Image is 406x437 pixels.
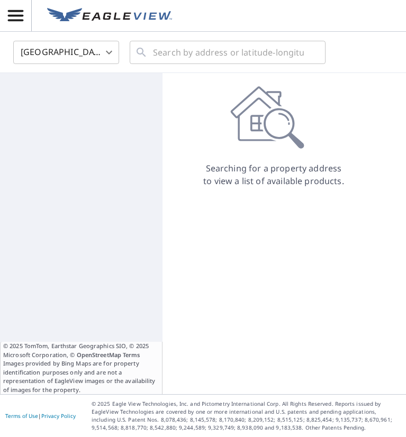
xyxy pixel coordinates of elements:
[3,342,159,359] span: © 2025 TomTom, Earthstar Geographics SIO, © 2025 Microsoft Corporation, ©
[153,38,304,67] input: Search by address or latitude-longitude
[5,412,38,420] a: Terms of Use
[203,162,345,187] p: Searching for a property address to view a list of available products.
[123,351,140,359] a: Terms
[13,38,119,67] div: [GEOGRAPHIC_DATA]
[77,351,121,359] a: OpenStreetMap
[92,400,401,432] p: © 2025 Eagle View Technologies, Inc. and Pictometry International Corp. All Rights Reserved. Repo...
[47,8,172,24] img: EV Logo
[41,412,76,420] a: Privacy Policy
[41,2,178,30] a: EV Logo
[5,413,76,419] p: |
